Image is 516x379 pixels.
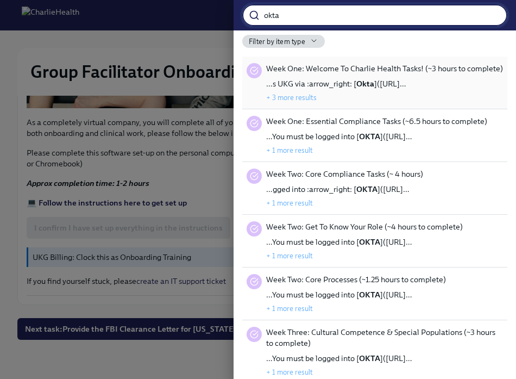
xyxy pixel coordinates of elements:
strong: OKTA [359,353,380,363]
strong: Okta [356,79,374,89]
span: …You must be logged into [ ]([URL]… [266,289,412,300]
div: Task [247,169,262,184]
div: Task [247,274,262,289]
span: …You must be logged into [ ]([URL]… [266,353,412,364]
div: Task [247,221,262,237]
button: + 3 more results [266,93,317,102]
span: Week Three: Cultural Competence & Special Populations (~3 hours to complete) [266,327,503,349]
button: Filter by item type [242,35,325,48]
span: …You must be logged into [ ]([URL]… [266,131,412,142]
button: + 1 more result [266,368,313,376]
button: + 1 more result [266,198,313,207]
strong: OKTA [359,237,380,247]
button: + 1 more result [266,251,313,260]
span: …You must be logged into [ ]([URL]… [266,237,412,247]
strong: OKTA [356,184,377,194]
div: Week One: Essential Compliance Tasks (~6.5 hours to complete)…You must be logged into [OKTA]([URL... [242,109,507,162]
div: Week Two: Core Processes (~1.25 hours to complete)…You must be logged into [OKTA]([URL]…+ 1 more ... [242,268,507,320]
div: Task [247,116,262,131]
button: + 1 more result [266,146,313,154]
div: Task [247,327,262,342]
div: Task [247,63,262,78]
div: Week One: Welcome To Charlie Health Tasks! (~3 hours to complete)…s UKG via :arrow_right: [Okta](... [242,57,507,109]
span: …gged into :arrow_right: [ ]([URL]… [266,184,410,195]
span: Week Two: Core Compliance Tasks (~ 4 hours) [266,169,423,179]
div: Week Two: Get To Know Your Role (~4 hours to complete)…You must be logged into [OKTA]([URL]…+ 1 m... [242,215,507,268]
span: Week One: Welcome To Charlie Health Tasks! (~3 hours to complete) [266,63,503,74]
span: Filter by item type [249,36,305,47]
strong: OKTA [359,132,380,141]
span: Week Two: Get To Know Your Role (~4 hours to complete) [266,221,463,232]
span: Week Two: Core Processes (~1.25 hours to complete) [266,274,446,285]
div: Week Two: Core Compliance Tasks (~ 4 hours)…gged into :arrow_right: [OKTA]([URL]…+ 1 more result [242,162,507,215]
button: + 1 more result [266,304,313,313]
span: Week One: Essential Compliance Tasks (~6.5 hours to complete) [266,116,487,127]
strong: OKTA [359,290,380,300]
span: …s UKG via :arrow_right: [ ]([URL]… [266,78,406,89]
